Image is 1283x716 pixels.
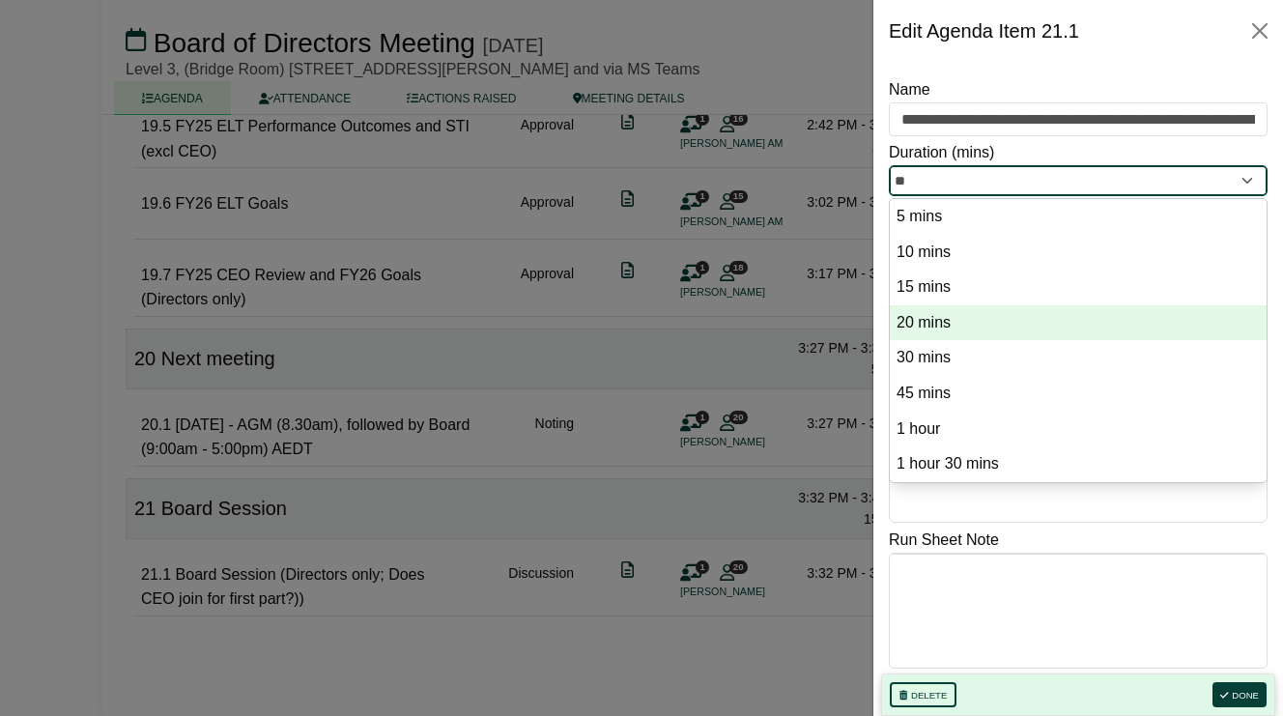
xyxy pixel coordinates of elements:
[895,310,1262,336] option: 20 mins
[889,77,930,102] label: Name
[895,204,1262,230] option: 5 mins
[895,274,1262,301] option: 15 mins
[890,235,1267,271] li: 10
[890,199,1267,235] li: 5
[890,305,1267,341] li: 20
[1244,15,1275,46] button: Close
[895,240,1262,266] option: 10 mins
[890,340,1267,376] li: 30
[890,412,1267,447] li: 60
[890,376,1267,412] li: 45
[889,140,994,165] label: Duration (mins)
[889,528,999,553] label: Run Sheet Note
[890,682,956,707] button: Delete
[895,345,1262,371] option: 30 mins
[895,451,1262,477] option: 1 hour 30 mins
[1212,682,1267,707] button: Done
[890,270,1267,305] li: 15
[889,15,1079,46] div: Edit Agenda Item 21.1
[895,416,1262,443] option: 1 hour
[895,381,1262,407] option: 45 mins
[890,446,1267,482] li: 90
